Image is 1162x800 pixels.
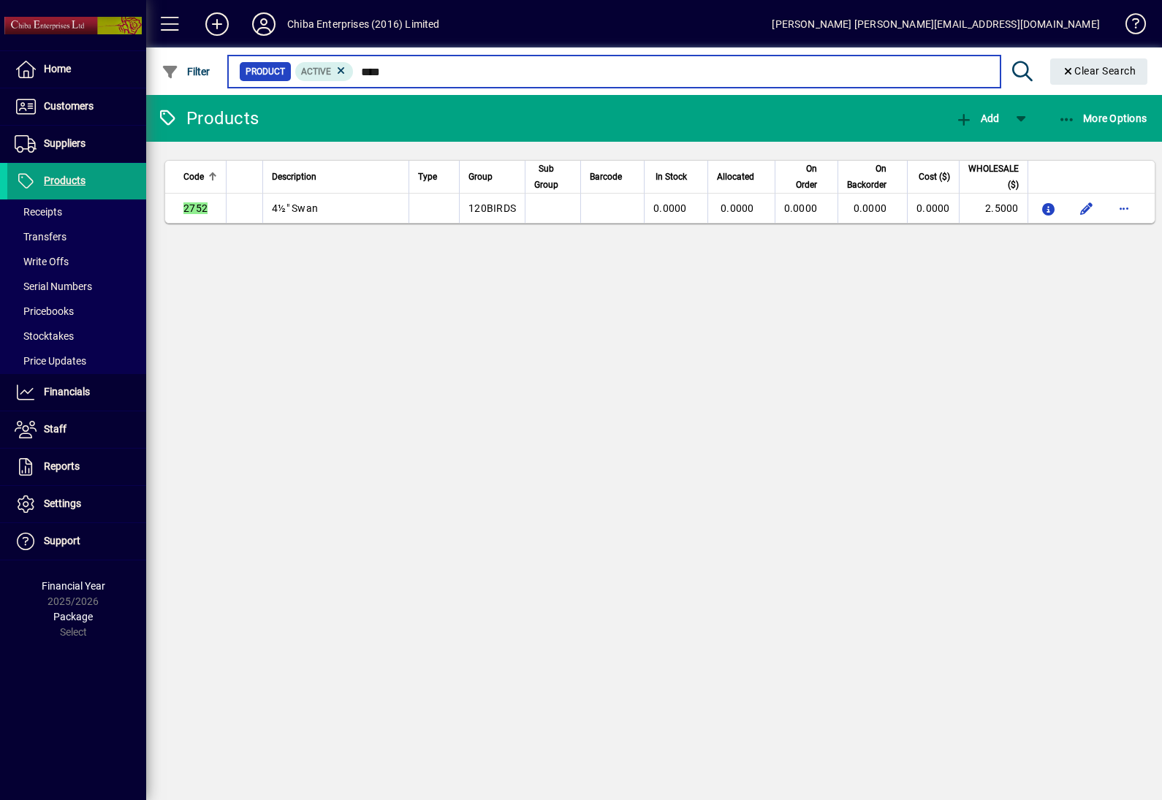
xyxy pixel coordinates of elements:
[590,169,622,185] span: Barcode
[7,449,146,485] a: Reports
[44,460,80,472] span: Reports
[158,58,214,85] button: Filter
[44,535,80,546] span: Support
[15,231,67,243] span: Transfers
[44,63,71,75] span: Home
[1055,105,1151,132] button: More Options
[44,137,86,149] span: Suppliers
[847,161,886,193] span: On Backorder
[7,374,146,411] a: Financials
[240,11,287,37] button: Profile
[534,161,571,193] div: Sub Group
[7,411,146,448] a: Staff
[44,175,86,186] span: Products
[784,161,818,193] span: On Order
[7,523,146,560] a: Support
[7,126,146,162] a: Suppliers
[1075,197,1098,220] button: Edit
[854,202,887,214] span: 0.0000
[590,169,635,185] div: Barcode
[272,169,400,185] div: Description
[1050,58,1148,85] button: Clear
[15,355,86,367] span: Price Updates
[653,202,687,214] span: 0.0000
[418,169,450,185] div: Type
[534,161,558,193] span: Sub Group
[15,281,92,292] span: Serial Numbers
[183,202,208,214] em: 2752
[952,105,1003,132] button: Add
[1062,65,1136,77] span: Clear Search
[15,206,62,218] span: Receipts
[246,64,285,79] span: Product
[1114,3,1144,50] a: Knowledge Base
[15,305,74,317] span: Pricebooks
[7,224,146,249] a: Transfers
[919,169,950,185] span: Cost ($)
[468,169,516,185] div: Group
[44,423,67,435] span: Staff
[183,169,204,185] span: Code
[468,169,493,185] span: Group
[721,202,754,214] span: 0.0000
[7,324,146,348] a: Stocktakes
[1113,197,1136,220] button: More options
[656,169,687,185] span: In Stock
[847,161,900,193] div: On Backorder
[162,66,210,77] span: Filter
[194,11,240,37] button: Add
[44,498,81,509] span: Settings
[653,169,700,185] div: In Stock
[955,113,999,124] span: Add
[7,199,146,224] a: Receipts
[7,249,146,274] a: Write Offs
[7,348,146,373] a: Price Updates
[468,202,516,214] span: 120BIRDS
[7,88,146,125] a: Customers
[15,256,69,267] span: Write Offs
[42,580,105,592] span: Financial Year
[784,161,831,193] div: On Order
[301,66,331,77] span: Active
[717,169,754,185] span: Allocated
[295,62,354,81] mat-chip: Activation Status: Active
[272,202,318,214] span: 4½" Swan
[7,274,146,299] a: Serial Numbers
[183,169,217,185] div: Code
[7,51,146,88] a: Home
[907,194,959,223] td: 0.0000
[157,107,259,130] div: Products
[772,12,1100,36] div: [PERSON_NAME] [PERSON_NAME][EMAIL_ADDRESS][DOMAIN_NAME]
[959,194,1028,223] td: 2.5000
[44,100,94,112] span: Customers
[44,386,90,397] span: Financials
[287,12,440,36] div: Chiba Enterprises (2016) Limited
[7,486,146,522] a: Settings
[15,330,74,342] span: Stocktakes
[272,169,316,185] span: Description
[7,299,146,324] a: Pricebooks
[1058,113,1147,124] span: More Options
[784,202,818,214] span: 0.0000
[968,161,1019,193] span: WHOLESALE ($)
[717,169,767,185] div: Allocated
[53,611,93,622] span: Package
[418,169,437,185] span: Type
